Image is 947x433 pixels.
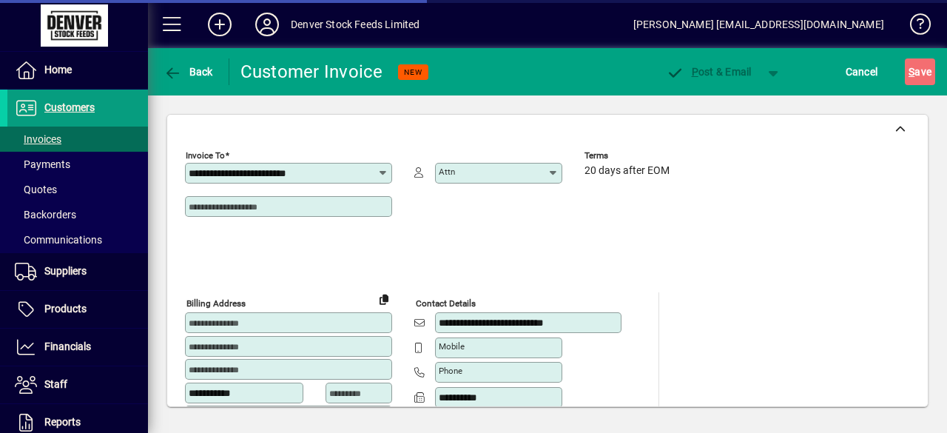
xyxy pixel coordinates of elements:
[584,151,673,161] span: Terms
[905,58,935,85] button: Save
[7,52,148,89] a: Home
[7,202,148,227] a: Backorders
[291,13,420,36] div: Denver Stock Feeds Limited
[404,67,422,77] span: NEW
[846,60,878,84] span: Cancel
[692,66,698,78] span: P
[44,265,87,277] span: Suppliers
[633,13,884,36] div: [PERSON_NAME] [EMAIL_ADDRESS][DOMAIN_NAME]
[160,58,217,85] button: Back
[243,11,291,38] button: Profile
[44,64,72,75] span: Home
[15,133,61,145] span: Invoices
[439,167,455,177] mat-label: Attn
[372,287,396,311] button: Copy to Delivery address
[164,66,213,78] span: Back
[909,60,931,84] span: ave
[899,3,929,51] a: Knowledge Base
[909,66,914,78] span: S
[240,60,383,84] div: Customer Invoice
[7,127,148,152] a: Invoices
[15,158,70,170] span: Payments
[44,340,91,352] span: Financials
[7,152,148,177] a: Payments
[196,11,243,38] button: Add
[44,378,67,390] span: Staff
[439,341,465,352] mat-label: Mobile
[584,165,670,177] span: 20 days after EOM
[7,253,148,290] a: Suppliers
[44,416,81,428] span: Reports
[439,366,462,376] mat-label: Phone
[15,184,57,195] span: Quotes
[15,234,102,246] span: Communications
[7,291,148,328] a: Products
[658,58,759,85] button: Post & Email
[7,366,148,403] a: Staff
[7,227,148,252] a: Communications
[44,303,87,315] span: Products
[7,329,148,366] a: Financials
[666,66,752,78] span: ost & Email
[7,177,148,202] a: Quotes
[15,209,76,221] span: Backorders
[186,150,225,161] mat-label: Invoice To
[44,101,95,113] span: Customers
[842,58,882,85] button: Cancel
[148,58,229,85] app-page-header-button: Back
